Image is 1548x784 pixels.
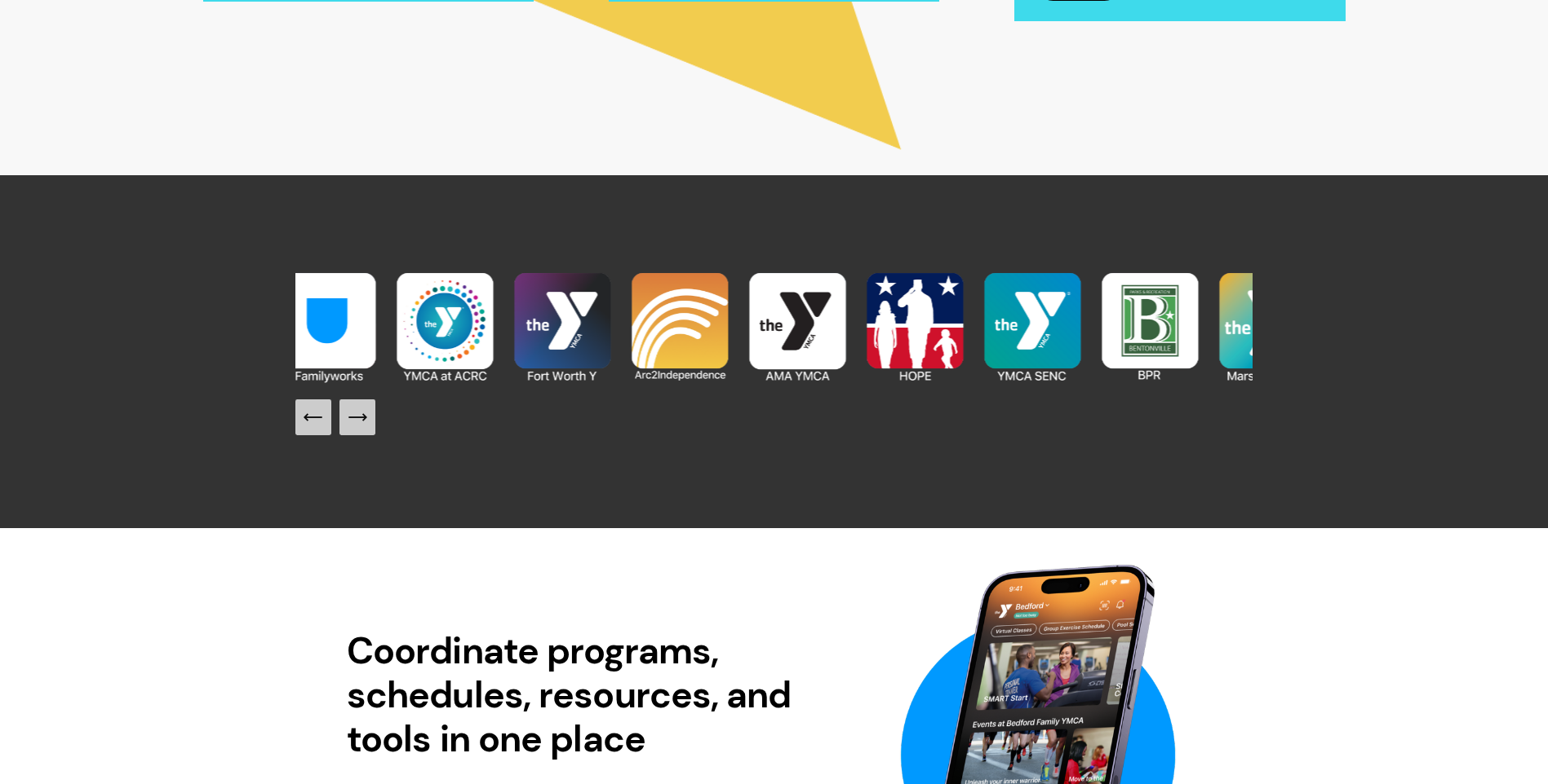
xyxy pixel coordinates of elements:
img: Bentonville CC.png [1092,268,1209,385]
img: Arc2Independence (1).png [622,268,739,385]
img: Marshall YMCA (1).png [1209,268,1327,385]
button: Next Slide [339,399,375,435]
img: AMA YMCA.png [739,268,857,385]
img: Fort Worth Y (1).png [504,268,622,385]
h2: Coordinate programs, schedules, resources, and tools in one place [347,629,818,761]
img: YMCA SENC (1).png [974,268,1092,385]
img: Copy of AMA YMCA.png [387,268,504,385]
img: HOPE.png [857,268,974,385]
button: Previous Slide [295,399,331,435]
img: Familyworks.png [269,268,387,385]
